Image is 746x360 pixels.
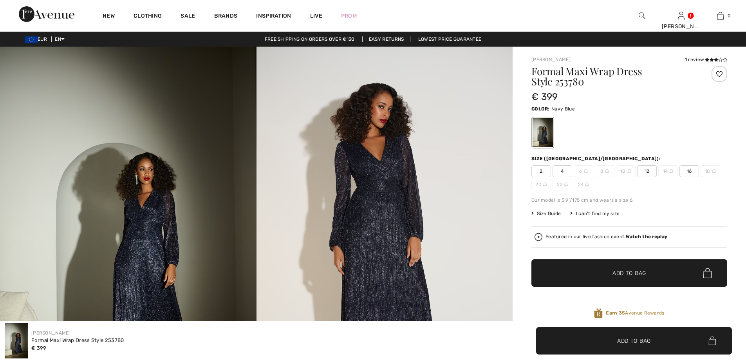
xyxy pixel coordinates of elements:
span: Avenue Rewards [606,309,664,317]
button: Add to Bag [536,327,732,355]
img: ring-m.svg [712,169,716,173]
span: EUR [25,36,50,42]
img: ring-m.svg [669,169,673,173]
a: Easy Returns [362,36,411,42]
span: 2 [531,165,551,177]
img: Watch the replay [535,233,542,241]
img: My Info [678,11,685,20]
span: 6 [574,165,593,177]
a: Lowest Price Guarantee [412,36,488,42]
div: [PERSON_NAME] [662,22,700,31]
a: Prom [341,12,357,20]
span: 8 [595,165,614,177]
img: 1ère Avenue [19,6,74,22]
span: 0 [728,12,731,19]
a: 0 [701,11,739,20]
img: Euro [25,36,38,43]
div: Formal Maxi Wrap Dress Style 253780 [31,336,124,344]
img: ring-m.svg [564,183,568,186]
span: Add to Bag [617,336,651,345]
div: Our model is 5'9"/175 cm and wears a size 6. [531,197,727,204]
span: Color: [531,106,550,112]
span: 20 [531,179,551,190]
a: Brands [214,13,238,21]
span: 22 [553,179,572,190]
a: [PERSON_NAME] [531,57,571,62]
span: 4 [553,165,572,177]
a: Live [310,12,322,20]
img: My Bag [717,11,724,20]
a: New [103,13,115,21]
strong: Watch the replay [626,234,668,239]
span: 16 [679,165,699,177]
button: Add to Bag [531,259,727,287]
span: 14 [658,165,678,177]
img: Bag.svg [708,336,716,345]
span: 18 [701,165,720,177]
img: ring-m.svg [543,183,547,186]
strong: Earn 35 [606,310,625,316]
img: Avenue Rewards [594,308,603,318]
span: Add to Bag [612,269,646,277]
span: € 399 [31,345,47,351]
div: Size ([GEOGRAPHIC_DATA]/[GEOGRAPHIC_DATA]): [531,155,662,162]
a: Free shipping on orders over €130 [258,36,361,42]
div: I can't find my size [570,210,620,217]
img: search the website [639,11,645,20]
span: 12 [637,165,657,177]
img: Bag.svg [703,268,712,278]
span: Inspiration [256,13,291,21]
span: 24 [574,179,593,190]
div: Featured in our live fashion event. [546,234,667,239]
img: ring-m.svg [584,169,588,173]
a: [PERSON_NAME] [31,330,70,336]
a: Sale [181,13,195,21]
img: ring-m.svg [627,169,631,173]
span: Navy Blue [551,106,575,112]
img: Formal Maxi Wrap Dress Style 253780 [5,323,28,358]
a: Clothing [134,13,162,21]
span: EN [55,36,65,42]
img: ring-m.svg [605,169,609,173]
img: ring-m.svg [585,183,589,186]
a: Sign In [678,12,685,19]
span: 10 [616,165,636,177]
span: € 399 [531,91,558,102]
span: Size Guide [531,210,561,217]
div: Navy Blue [533,118,553,147]
div: 1 review [685,56,727,63]
h1: Formal Maxi Wrap Dress Style 253780 [531,66,695,87]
